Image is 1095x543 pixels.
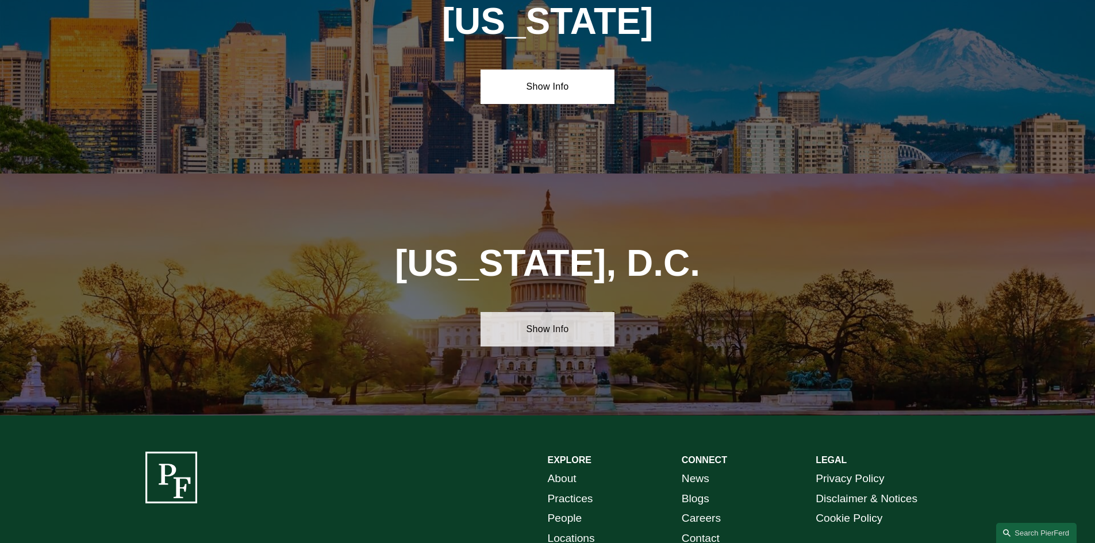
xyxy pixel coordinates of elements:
[548,469,577,489] a: About
[996,523,1077,543] a: Search this site
[816,509,882,529] a: Cookie Policy
[481,312,614,346] a: Show Info
[682,489,709,509] a: Blogs
[816,489,917,509] a: Disclaimer & Notices
[682,455,727,465] strong: CONNECT
[682,509,721,529] a: Careers
[413,1,682,43] h1: [US_STATE]
[481,70,614,104] a: Show Info
[682,469,709,489] a: News
[816,455,847,465] strong: LEGAL
[816,469,884,489] a: Privacy Policy
[548,489,593,509] a: Practices
[548,455,591,465] strong: EXPLORE
[548,509,582,529] a: People
[347,242,749,284] h1: [US_STATE], D.C.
